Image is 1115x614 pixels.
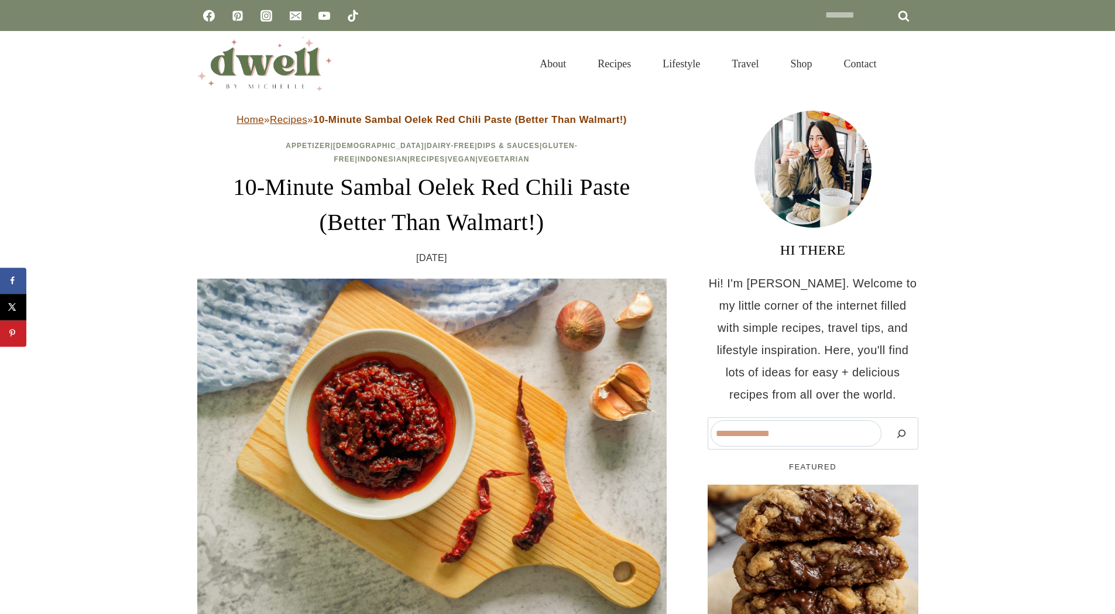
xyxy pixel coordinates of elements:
[478,155,530,163] a: Vegetarian
[197,37,332,91] img: DWELL by michelle
[313,114,627,125] strong: 10-Minute Sambal Oelek Red Chili Paste (Better Than Walmart!)
[333,142,424,150] a: [DEMOGRAPHIC_DATA]
[524,43,892,84] nav: Primary Navigation
[236,114,627,125] span: » »
[708,272,918,406] p: Hi! I'm [PERSON_NAME]. Welcome to my little corner of the internet filled with simple recipes, tr...
[828,43,893,84] a: Contact
[448,155,476,163] a: Vegan
[774,43,828,84] a: Shop
[286,142,330,150] a: Appetizer
[226,4,249,28] a: Pinterest
[708,461,918,473] h5: FEATURED
[708,239,918,260] h3: HI THERE
[284,4,307,28] a: Email
[197,4,221,28] a: Facebook
[270,114,307,125] a: Recipes
[647,43,716,84] a: Lifestyle
[887,420,915,447] button: Search
[898,54,918,74] button: View Search Form
[313,4,336,28] a: YouTube
[197,170,667,240] h1: 10-Minute Sambal Oelek Red Chili Paste (Better Than Walmart!)
[478,142,540,150] a: Dips & Sauces
[716,43,774,84] a: Travel
[236,114,264,125] a: Home
[358,155,407,163] a: Indonesian
[255,4,278,28] a: Instagram
[427,142,475,150] a: Dairy-Free
[524,43,582,84] a: About
[410,155,445,163] a: Recipes
[341,4,365,28] a: TikTok
[416,249,447,267] time: [DATE]
[582,43,647,84] a: Recipes
[286,142,577,163] span: | | | | | | | |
